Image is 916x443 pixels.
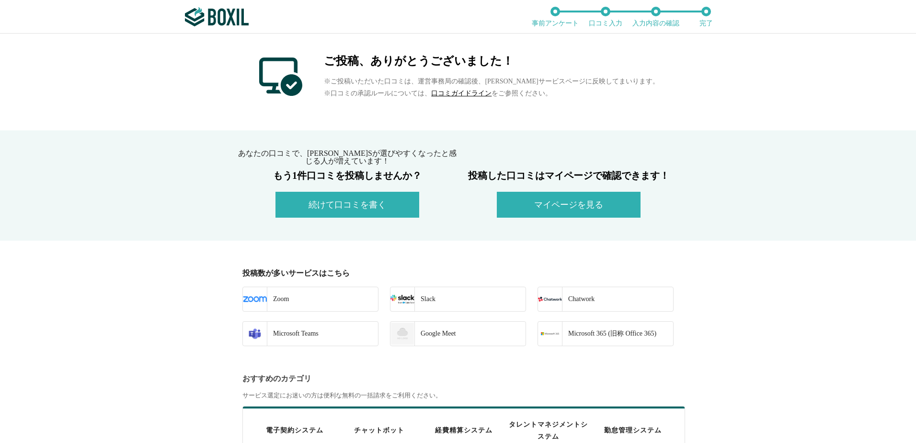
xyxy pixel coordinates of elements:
[324,87,659,99] p: ※口コミの承認ルールについては、 をご参照ください。
[242,321,378,346] a: Microsoft Teams
[267,287,289,311] div: Zoom
[497,192,641,218] button: マイページを見る
[185,7,249,26] img: ボクシルSaaS_ロゴ
[414,322,456,346] div: Google Meet
[580,7,630,27] li: 口コミ入力
[242,392,679,398] div: サービス選定にお迷いの方は便利な無料の一括請求をご利用ください。
[237,171,458,180] h3: もう1件口コミを投稿しませんか？
[275,202,419,209] a: 続けて口コミを書く
[414,287,435,311] div: Slack
[458,171,679,180] h3: 投稿した口コミはマイページで確認できます！
[508,420,588,441] div: タレントマネジメントシステム
[339,420,419,441] div: チャットボット
[681,7,731,27] li: 完了
[530,7,580,27] li: 事前アンケート
[424,420,504,441] div: 経費精算システム
[242,287,378,312] a: Zoom
[390,287,526,312] a: Slack
[255,420,334,441] div: 電子契約システム
[562,287,595,311] div: Chatwork
[630,7,681,27] li: 入力内容の確認
[497,202,641,209] a: マイページを見る
[431,90,492,97] a: 口コミガイドライン
[242,269,679,277] div: 投稿数が多いサービスはこちら
[242,375,679,383] div: おすすめのカテゴリ
[324,75,659,87] p: ※ご投稿いただいた口コミは、運営事務局の確認後、[PERSON_NAME]サービスページに反映してまいります。
[390,321,526,346] a: Google Meet
[562,322,656,346] div: Microsoft 365 (旧称 Office 365)
[538,287,674,312] a: Chatwork
[267,322,319,346] div: Microsoft Teams
[593,420,673,441] div: 勤怠管理システム
[275,192,419,218] button: 続けて口コミを書く
[238,149,457,165] span: あなたの口コミで、[PERSON_NAME]Sが選びやすくなったと感じる人が増えています！
[324,55,659,67] h2: ご投稿、ありがとうございました！
[538,321,674,346] a: Microsoft 365 (旧称 Office 365)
